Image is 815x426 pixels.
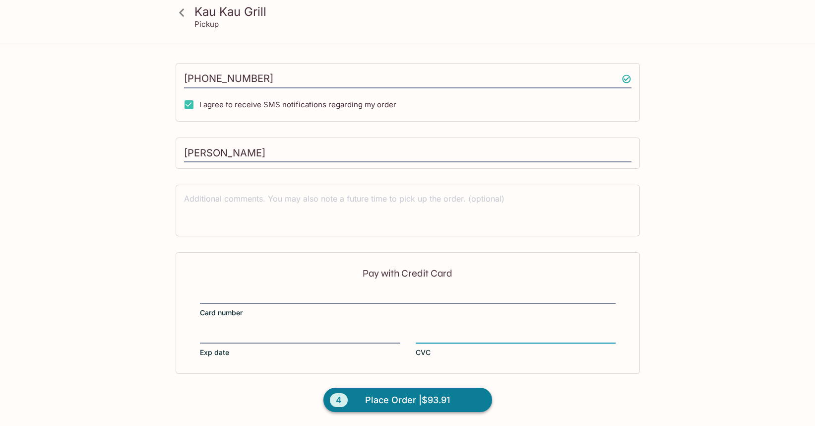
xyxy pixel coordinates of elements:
span: Place Order | $93.91 [365,392,450,408]
input: Enter first and last name [184,144,631,163]
button: 4Place Order |$93.91 [323,388,492,413]
span: I agree to receive SMS notifications regarding my order [199,100,396,109]
p: Pay with Credit Card [200,269,616,278]
iframe: Secure expiration date input frame [200,331,400,342]
iframe: Secure card number input frame [200,291,616,302]
span: Card number [200,308,243,318]
span: 4 [330,393,348,407]
h3: Kau Kau Grill [194,4,638,19]
p: Pickup [194,19,219,29]
span: Exp date [200,348,229,357]
span: CVC [416,348,431,357]
input: Enter phone number [184,70,631,88]
iframe: Secure CVC input frame [416,331,616,342]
